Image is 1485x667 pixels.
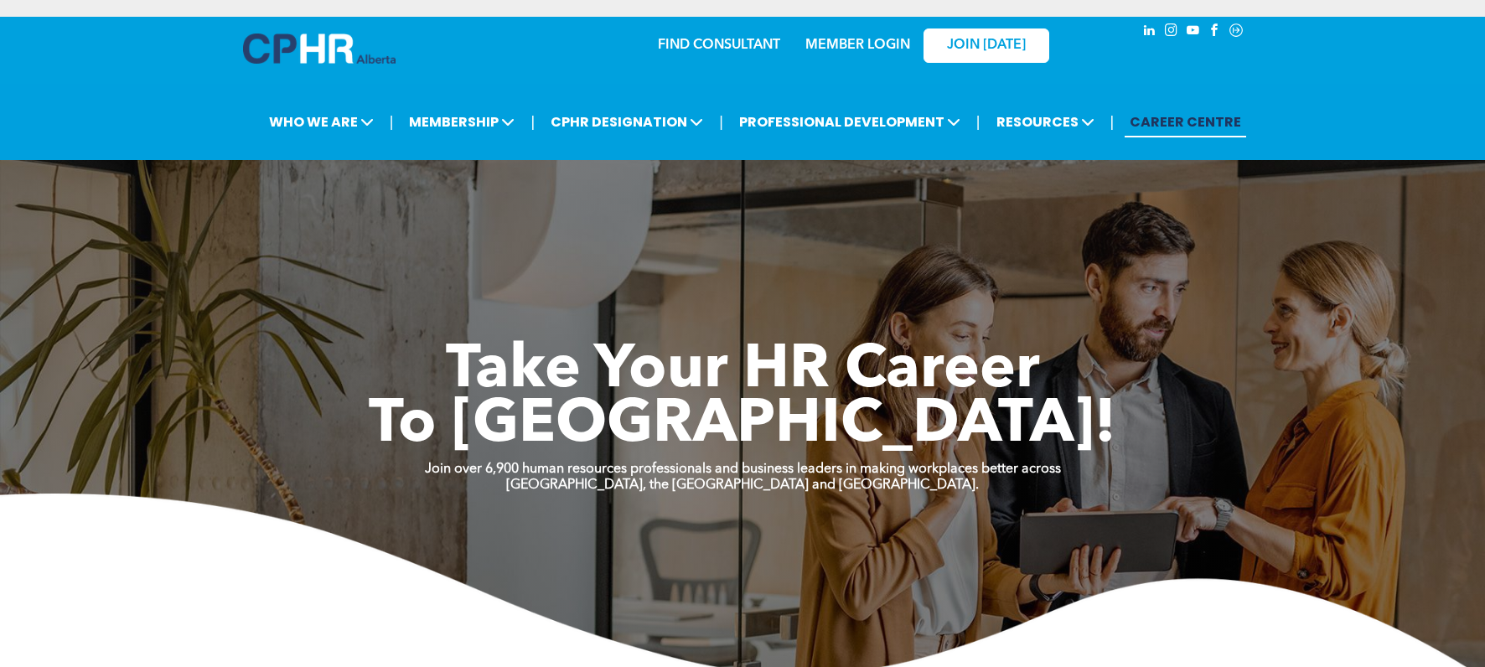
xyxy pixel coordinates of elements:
li: | [1110,105,1115,139]
li: | [976,105,981,139]
a: linkedin [1140,21,1158,44]
span: PROFESSIONAL DEVELOPMENT [734,106,965,137]
span: To [GEOGRAPHIC_DATA]! [369,396,1116,456]
li: | [530,105,535,139]
li: | [719,105,723,139]
a: FIND CONSULTANT [658,39,780,52]
span: Take Your HR Career [446,341,1040,401]
a: youtube [1183,21,1202,44]
a: Social network [1227,21,1245,44]
span: WHO WE ARE [264,106,379,137]
img: A blue and white logo for cp alberta [243,34,396,64]
strong: Join over 6,900 human resources professionals and business leaders in making workplaces better ac... [425,463,1061,476]
a: facebook [1205,21,1224,44]
a: JOIN [DATE] [924,28,1049,63]
li: | [390,105,394,139]
span: CPHR DESIGNATION [546,106,708,137]
a: instagram [1162,21,1180,44]
strong: [GEOGRAPHIC_DATA], the [GEOGRAPHIC_DATA] and [GEOGRAPHIC_DATA]. [506,478,979,492]
span: JOIN [DATE] [947,38,1026,54]
span: MEMBERSHIP [404,106,520,137]
a: CAREER CENTRE [1125,106,1246,137]
a: MEMBER LOGIN [805,39,910,52]
span: RESOURCES [991,106,1100,137]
